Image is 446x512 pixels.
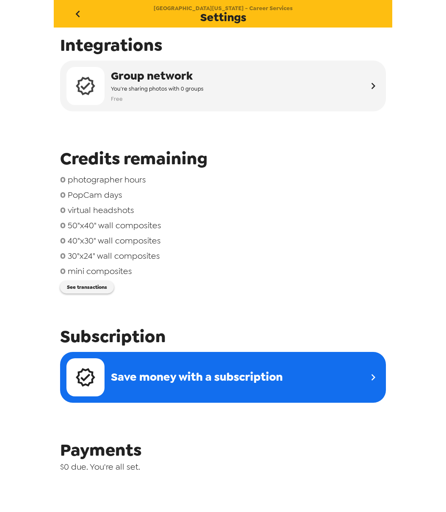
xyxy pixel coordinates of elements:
span: Free [111,94,204,104]
span: Subscription [60,325,386,348]
span: 0 [60,220,66,231]
span: PopCam days [68,189,122,200]
span: Credits remaining [60,147,386,170]
span: Group network [111,68,204,84]
span: 50"x40" wall composites [68,220,161,231]
span: 0 [60,189,66,200]
span: 0 [60,205,66,216]
span: Save money with a subscription [111,369,283,385]
span: 0 [60,174,66,185]
span: [GEOGRAPHIC_DATA][US_STATE] - Career Services [154,5,293,12]
span: You're sharing photos with 0 groups [111,84,204,94]
span: 0 [60,250,66,261]
span: Settings [200,12,246,23]
span: mini composites [68,266,132,277]
button: See transactions [60,281,114,293]
span: Payments [60,439,386,461]
button: Group networkYou're sharing photos with 0 groupsFree [60,61,386,111]
span: 0 [60,235,66,246]
span: 0 [60,266,66,277]
span: 40"x30" wall composites [68,235,161,246]
span: $0 due. You're all set. [60,461,386,472]
span: 30"x24" wall composites [68,250,160,261]
span: virtual headshots [68,205,134,216]
span: Integrations [60,34,386,56]
a: Save money with a subscription [60,352,386,403]
span: photographer hours [68,174,146,185]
